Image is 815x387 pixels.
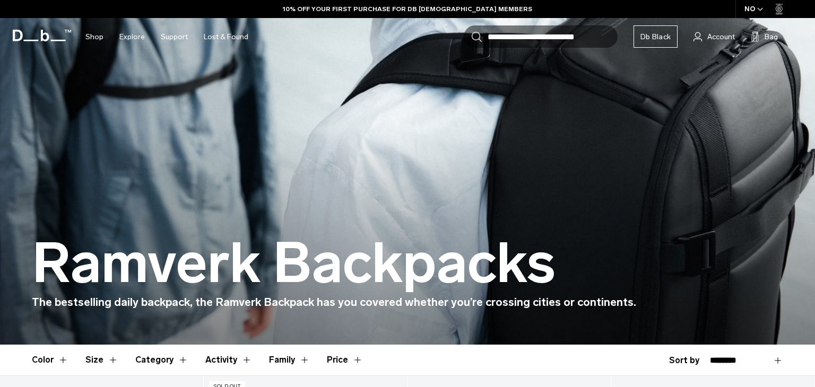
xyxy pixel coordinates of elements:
[77,18,256,56] nav: Main Navigation
[327,345,363,375] button: Toggle Price
[85,18,103,56] a: Shop
[751,30,778,43] button: Bag
[204,18,248,56] a: Lost & Found
[161,18,188,56] a: Support
[119,18,145,56] a: Explore
[32,345,68,375] button: Toggle Filter
[85,345,118,375] button: Toggle Filter
[32,295,636,309] span: The bestselling daily backpack, the Ramverk Backpack has you covered whether you’re crossing citi...
[283,4,532,14] a: 10% OFF YOUR FIRST PURCHASE FOR DB [DEMOGRAPHIC_DATA] MEMBERS
[32,233,556,294] h1: Ramverk Backpacks
[707,31,735,42] span: Account
[693,30,735,43] a: Account
[765,31,778,42] span: Bag
[135,345,188,375] button: Toggle Filter
[634,25,678,48] a: Db Black
[269,345,310,375] button: Toggle Filter
[205,345,252,375] button: Toggle Filter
